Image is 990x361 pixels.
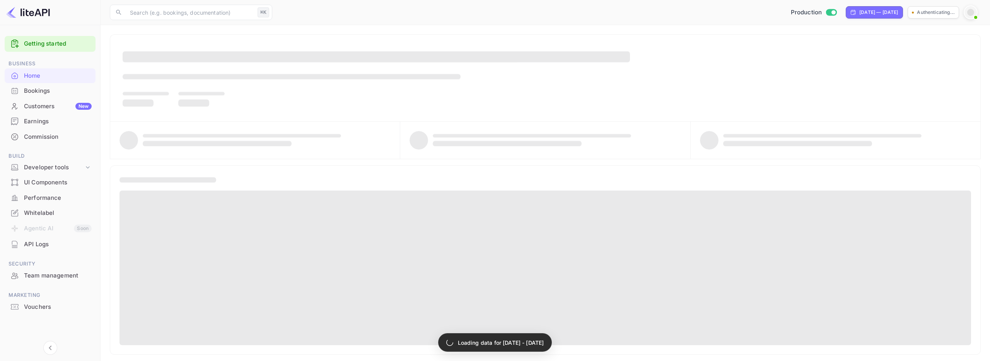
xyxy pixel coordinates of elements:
[5,60,96,68] span: Business
[859,9,898,16] div: [DATE] — [DATE]
[5,300,96,314] a: Vouchers
[24,163,84,172] div: Developer tools
[24,303,92,312] div: Vouchers
[5,300,96,315] div: Vouchers
[24,194,92,203] div: Performance
[24,87,92,95] div: Bookings
[5,260,96,268] span: Security
[5,114,96,129] div: Earnings
[788,8,840,17] div: Switch to Sandbox mode
[5,83,96,98] a: Bookings
[43,341,57,355] button: Collapse navigation
[24,117,92,126] div: Earnings
[5,268,96,283] a: Team management
[5,206,96,221] div: Whitelabel
[24,72,92,80] div: Home
[5,83,96,99] div: Bookings
[5,175,96,189] a: UI Components
[846,6,903,19] div: Click to change the date range period
[5,161,96,174] div: Developer tools
[24,209,92,218] div: Whitelabel
[5,36,96,52] div: Getting started
[75,103,92,110] div: New
[24,133,92,141] div: Commission
[24,240,92,249] div: API Logs
[5,129,96,144] a: Commission
[6,6,50,19] img: LiteAPI logo
[5,291,96,300] span: Marketing
[5,68,96,83] div: Home
[24,102,92,111] div: Customers
[5,99,96,114] div: CustomersNew
[791,8,822,17] span: Production
[24,271,92,280] div: Team management
[5,99,96,113] a: CustomersNew
[5,114,96,128] a: Earnings
[5,152,96,160] span: Build
[125,5,254,20] input: Search (e.g. bookings, documentation)
[5,129,96,145] div: Commission
[258,7,269,17] div: ⌘K
[5,206,96,220] a: Whitelabel
[5,191,96,205] a: Performance
[5,237,96,251] a: API Logs
[5,237,96,252] div: API Logs
[5,191,96,206] div: Performance
[5,68,96,83] a: Home
[24,39,92,48] a: Getting started
[458,339,544,347] p: Loading data for [DATE] - [DATE]
[917,9,955,16] p: Authenticating...
[24,178,92,187] div: UI Components
[5,175,96,190] div: UI Components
